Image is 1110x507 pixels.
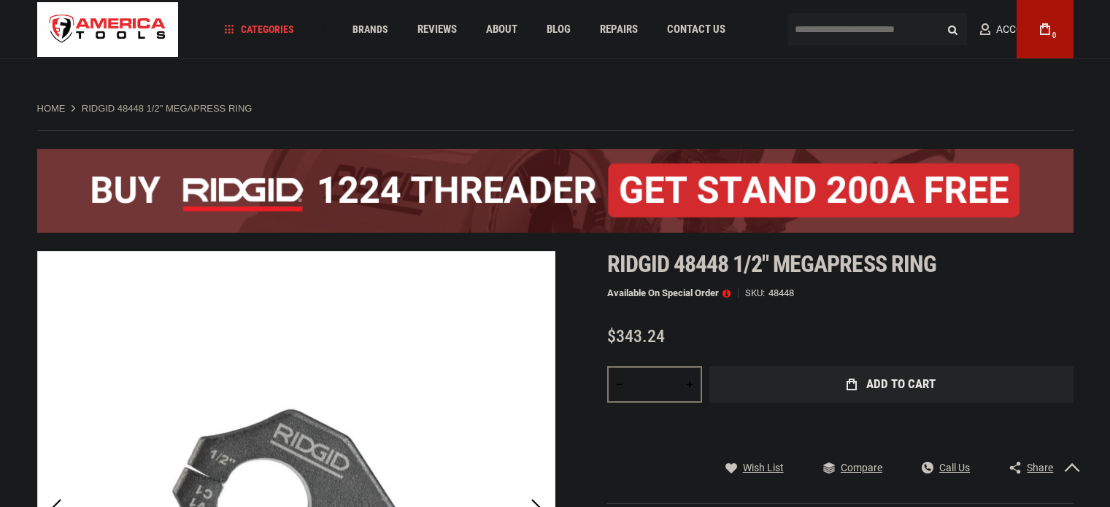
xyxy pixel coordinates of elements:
[866,378,936,390] span: Add to Cart
[411,20,463,39] a: Reviews
[922,461,970,474] a: Call Us
[768,288,794,298] div: 48448
[607,250,936,278] span: Ridgid 48448 1/2" megapress ring
[743,463,784,473] span: Wish List
[1027,463,1053,473] span: Share
[745,288,768,298] strong: SKU
[486,24,517,35] span: About
[939,15,967,43] button: Search
[346,20,395,39] a: Brands
[547,24,571,35] span: Blog
[709,366,1074,403] button: Add to Cart
[82,103,253,114] strong: RIDGID 48448 1/2" MEGAPRESS RING
[939,463,970,473] span: Call Us
[37,149,1074,233] img: BOGO: Buy the RIDGID® 1224 Threader (26092), get the 92467 200A Stand FREE!
[540,20,577,39] a: Blog
[607,326,665,347] span: $343.24
[479,20,524,39] a: About
[660,20,732,39] a: Contact Us
[841,463,882,473] span: Compare
[667,24,725,35] span: Contact Us
[593,20,644,39] a: Repairs
[725,461,784,474] a: Wish List
[823,461,882,474] a: Compare
[37,2,179,57] a: store logo
[224,24,294,34] span: Categories
[37,2,179,57] img: America Tools
[706,407,1076,449] iframe: Secure express checkout frame
[217,20,301,39] a: Categories
[417,24,457,35] span: Reviews
[607,288,731,298] p: Available on Special Order
[1052,31,1057,39] span: 0
[600,24,638,35] span: Repairs
[37,102,66,115] a: Home
[352,24,388,34] span: Brands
